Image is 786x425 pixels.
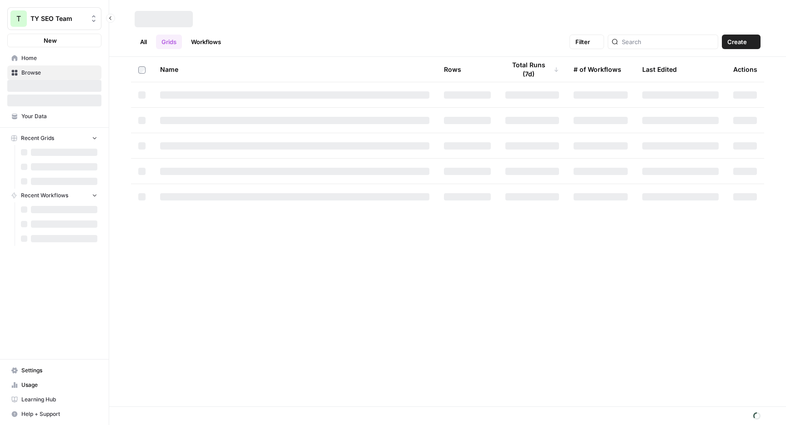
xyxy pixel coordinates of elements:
[156,35,182,49] a: Grids
[186,35,227,49] a: Workflows
[135,35,152,49] a: All
[569,35,604,49] button: Filter
[7,7,101,30] button: Workspace: TY SEO Team
[21,112,97,120] span: Your Data
[722,35,761,49] button: Create
[444,57,461,82] div: Rows
[160,57,429,82] div: Name
[7,34,101,47] button: New
[574,57,621,82] div: # of Workflows
[733,57,757,82] div: Actions
[7,65,101,80] a: Browse
[21,366,97,375] span: Settings
[727,37,747,46] span: Create
[21,54,97,62] span: Home
[16,13,21,24] span: T
[30,14,86,23] span: TY SEO Team
[7,407,101,421] button: Help + Support
[7,51,101,65] a: Home
[7,131,101,145] button: Recent Grids
[21,381,97,389] span: Usage
[7,378,101,392] a: Usage
[21,191,68,200] span: Recent Workflows
[21,395,97,404] span: Learning Hub
[21,410,97,418] span: Help + Support
[44,36,57,45] span: New
[7,392,101,407] a: Learning Hub
[21,69,97,77] span: Browse
[7,189,101,202] button: Recent Workflows
[505,57,559,82] div: Total Runs (7d)
[21,134,54,142] span: Recent Grids
[622,37,714,46] input: Search
[642,57,677,82] div: Last Edited
[7,363,101,378] a: Settings
[575,37,590,46] span: Filter
[7,109,101,124] a: Your Data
